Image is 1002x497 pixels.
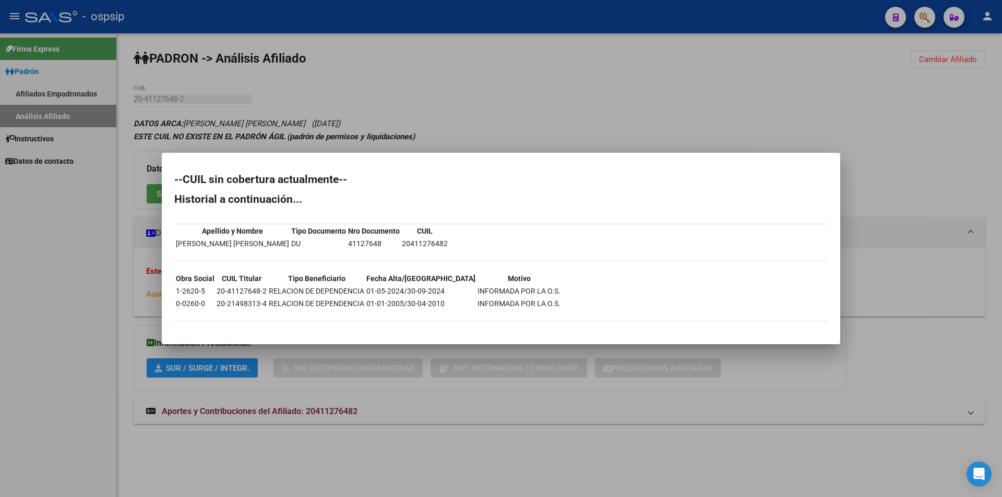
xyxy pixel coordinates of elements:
td: 20411276482 [401,238,448,249]
td: 01-05-2024/30-09-2024 [366,285,476,297]
div: Open Intercom Messenger [967,462,992,487]
th: CUIL [401,225,448,237]
td: 1-2620-5 [175,285,215,297]
td: 41127648 [348,238,400,249]
td: 20-21498313-4 [216,298,267,309]
h2: --CUIL sin cobertura actualmente-- [174,174,828,185]
td: DU [291,238,347,249]
th: Fecha Alta/[GEOGRAPHIC_DATA] [366,273,476,284]
td: 01-01-2005/30-04-2010 [366,298,476,309]
td: 20-41127648-2 [216,285,267,297]
th: Nro Documento [348,225,400,237]
td: INFORMADA POR LA O.S. [477,285,561,297]
td: INFORMADA POR LA O.S. [477,298,561,309]
th: Motivo [477,273,561,284]
td: RELACION DE DEPENDENCIA [268,285,365,297]
h2: Historial a continuación... [174,194,828,204]
th: Apellido y Nombre [175,225,290,237]
th: Obra Social [175,273,215,284]
th: Tipo Beneficiario [268,273,365,284]
td: RELACION DE DEPENDENCIA [268,298,365,309]
th: CUIL Titular [216,273,267,284]
td: [PERSON_NAME] [PERSON_NAME] [175,238,290,249]
th: Tipo Documento [291,225,347,237]
td: 0-0260-0 [175,298,215,309]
